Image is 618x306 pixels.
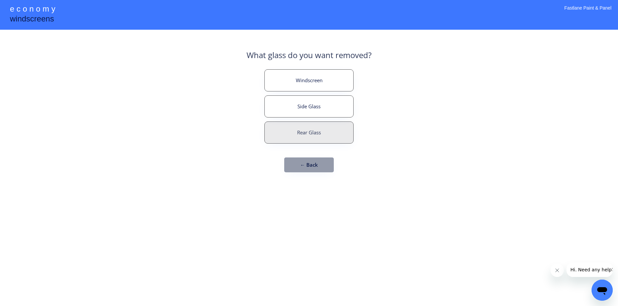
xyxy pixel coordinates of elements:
div: What glass do you want removed? [247,50,371,64]
iframe: Message from company [566,262,613,277]
div: e c o n o m y [10,3,55,16]
div: Fastlane Paint & Panel [564,5,611,20]
span: Hi. Need any help? [4,5,48,10]
button: ← Back [284,157,334,172]
iframe: Button to launch messaging window [592,280,613,301]
button: Windscreen [264,69,354,91]
button: Rear Glass [264,121,354,144]
button: Side Glass [264,95,354,118]
iframe: Close message [551,264,564,277]
div: windscreens [10,13,54,26]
